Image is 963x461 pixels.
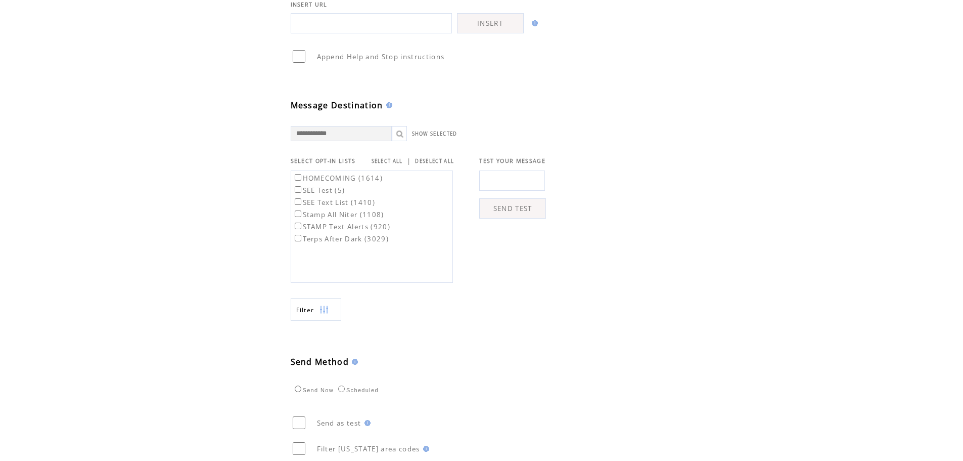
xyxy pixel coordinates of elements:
[291,157,356,164] span: SELECT OPT-IN LISTS
[338,386,345,392] input: Scheduled
[295,198,301,205] input: SEE Text List (1410)
[407,156,411,165] span: |
[293,222,391,231] label: STAMP Text Alerts (920)
[296,306,314,314] span: Show filters
[415,158,454,164] a: DESELECT ALL
[291,1,328,8] span: INSERT URL
[372,158,403,164] a: SELECT ALL
[457,13,524,33] a: INSERT
[292,387,334,393] label: Send Now
[295,211,301,217] input: Stamp All Niter (1108)
[336,387,379,393] label: Scheduled
[291,356,349,367] span: Send Method
[479,198,546,219] a: SEND TEST
[293,198,376,207] label: SEE Text List (1410)
[291,100,383,111] span: Message Destination
[291,298,341,321] a: Filter
[293,234,389,243] label: Terps After Dark (3029)
[383,102,392,108] img: help.gif
[295,223,301,229] input: STAMP Text Alerts (920)
[295,174,301,181] input: HOMECOMING (1614)
[349,359,358,365] img: help.gif
[293,186,345,195] label: SEE Test (5)
[420,446,429,452] img: help.gif
[361,420,371,426] img: help.gif
[293,174,383,183] label: HOMECOMING (1614)
[319,299,329,321] img: filters.png
[293,210,384,219] label: Stamp All Niter (1108)
[317,444,420,453] span: Filter [US_STATE] area codes
[317,52,445,61] span: Append Help and Stop instructions
[295,235,301,241] input: Terps After Dark (3029)
[529,20,538,26] img: help.gif
[412,131,457,137] a: SHOW SELECTED
[479,157,545,164] span: TEST YOUR MESSAGE
[317,418,361,428] span: Send as test
[295,186,301,193] input: SEE Test (5)
[295,386,301,392] input: Send Now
